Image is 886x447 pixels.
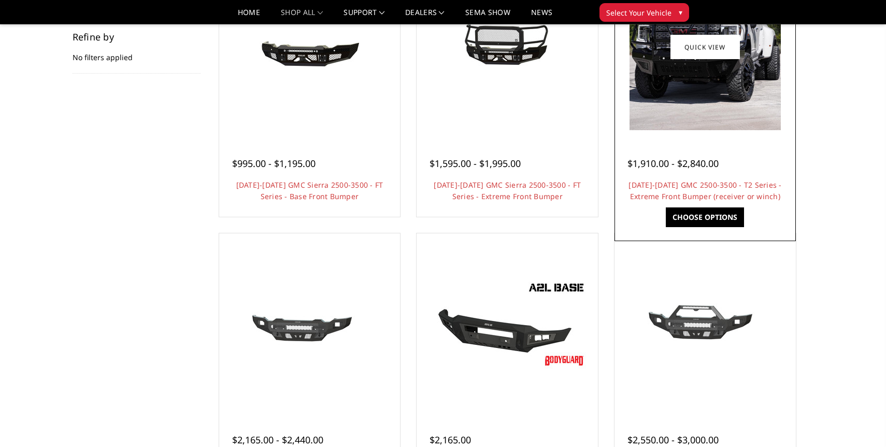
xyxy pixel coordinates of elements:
a: [DATE]-[DATE] GMC Sierra 2500-3500 - FT Series - Extreme Front Bumper [434,180,581,201]
span: $2,165.00 [430,434,471,446]
a: A2L Series - Base Front Bumper (Non Winch) A2L Series - Base Front Bumper (Non Winch) [419,236,595,412]
a: 2020-2023 GMC 2500-3500 - Freedom Series - Base Front Bumper (non-winch) 2020-2023 GMC 2500-3500 ... [222,236,398,412]
a: Quick view [670,35,740,59]
a: Support [344,9,384,24]
img: 2020-2023 GMC 2500-3500 - Freedom Series - Sport Front Bumper (non-winch) [622,287,788,361]
span: $995.00 - $1,195.00 [232,157,316,170]
a: Dealers [405,9,445,24]
a: 2020-2023 GMC 2500-3500 - Freedom Series - Sport Front Bumper (non-winch) 2020-2023 GMC 2500-3500... [617,236,793,412]
a: [DATE]-[DATE] GMC Sierra 2500-3500 - FT Series - Base Front Bumper [236,180,383,201]
a: SEMA Show [465,9,510,24]
a: News [531,9,552,24]
a: Home [238,9,260,24]
span: Select Your Vehicle [606,7,671,18]
span: $1,595.00 - $1,995.00 [430,157,521,170]
a: [DATE]-[DATE] GMC 2500-3500 - T2 Series - Extreme Front Bumper (receiver or winch) [628,180,781,201]
span: $2,165.00 - $2,440.00 [232,434,323,446]
div: No filters applied [73,32,201,74]
span: $1,910.00 - $2,840.00 [627,157,719,170]
button: Select Your Vehicle [599,3,689,22]
a: Choose Options [666,207,744,227]
span: $2,550.00 - $3,000.00 [627,434,719,446]
a: shop all [281,9,323,24]
img: 2020-2023 GMC 2500-3500 - Freedom Series - Base Front Bumper (non-winch) [226,287,392,361]
span: ▾ [679,7,682,18]
h5: Refine by [73,32,201,41]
